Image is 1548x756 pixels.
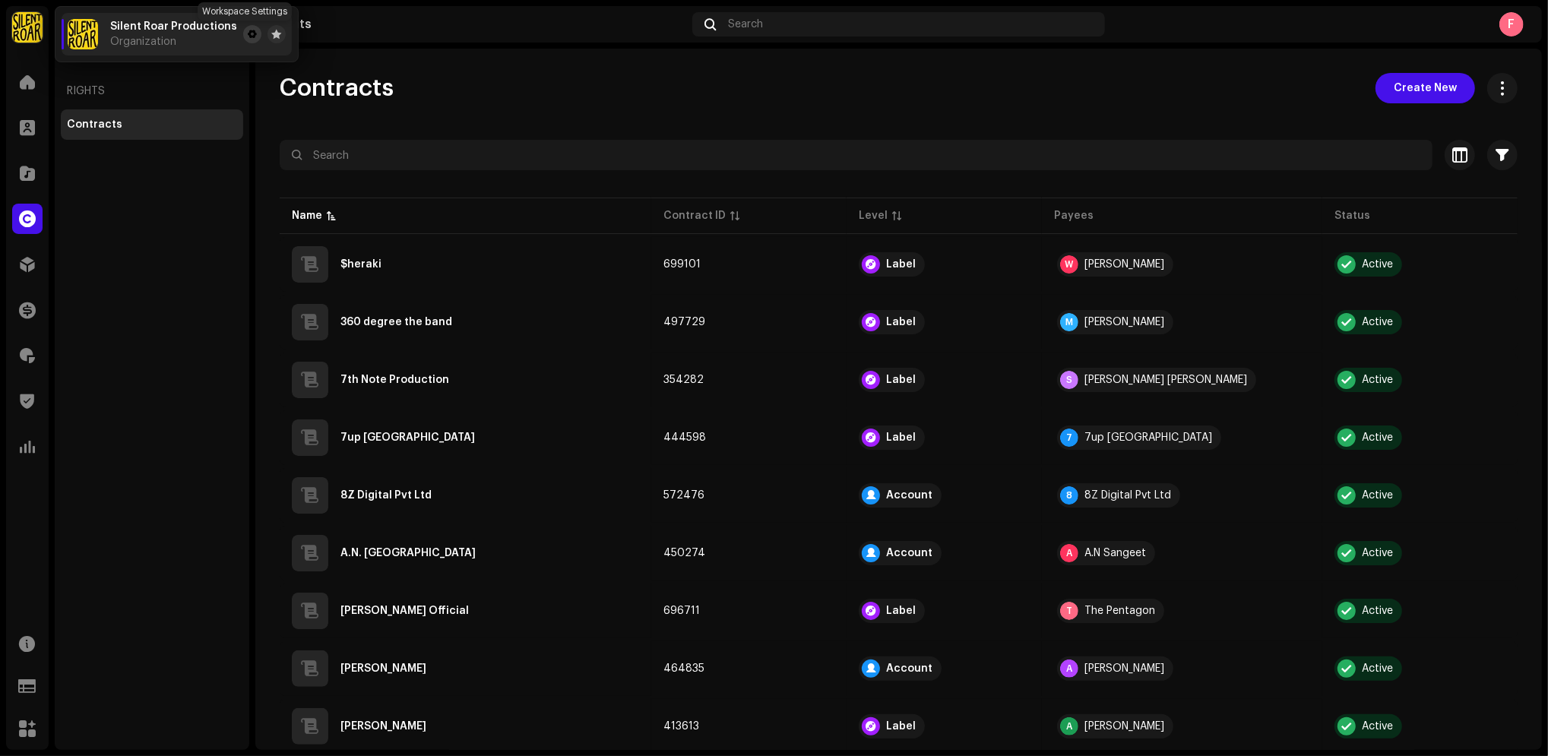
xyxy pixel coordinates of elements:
[886,432,916,443] div: Label
[663,606,700,616] span: 696711
[1499,12,1524,36] div: F
[886,721,916,732] div: Label
[1362,259,1393,270] div: Active
[110,21,237,33] span: Silent Roar Productions
[859,541,1030,565] span: Account
[859,208,888,223] div: Level
[663,317,705,327] span: 497729
[340,432,475,443] div: 7up Pakistan
[274,18,686,30] div: Rights
[1084,721,1164,732] div: [PERSON_NAME]
[859,599,1030,623] span: Label
[340,721,426,732] div: Aash Rohan
[859,483,1030,508] span: Account
[859,714,1030,739] span: Label
[340,490,432,501] div: 8Z Digital Pvt Ltd
[1084,432,1212,443] div: 7up [GEOGRAPHIC_DATA]
[68,19,98,49] img: fcfd72e7-8859-4002-b0df-9a7058150634
[663,432,706,443] span: 444598
[292,208,322,223] div: Name
[859,425,1030,450] span: Label
[886,548,932,558] div: Account
[859,368,1030,392] span: Label
[1060,660,1078,678] div: A
[886,375,916,385] div: Label
[728,18,763,30] span: Search
[886,663,932,674] div: Account
[61,109,243,140] re-m-nav-item: Contracts
[1084,317,1164,327] div: [PERSON_NAME]
[1362,548,1393,558] div: Active
[1084,375,1247,385] div: [PERSON_NAME] [PERSON_NAME]
[1362,606,1393,616] div: Active
[340,317,452,327] div: 360 degree the band
[1362,317,1393,327] div: Active
[886,317,916,327] div: Label
[280,73,394,103] span: Contracts
[663,548,705,558] span: 450274
[1060,255,1078,274] div: W
[859,656,1030,681] span: Account
[663,375,704,385] span: 354282
[1362,721,1393,732] div: Active
[886,259,916,270] div: Label
[1084,663,1164,674] div: [PERSON_NAME]
[1060,717,1078,735] div: A
[340,375,449,385] div: 7th Note Production
[340,548,476,558] div: A.N. Sangeet
[886,606,916,616] div: Label
[340,259,381,270] div: $heraki
[663,490,704,501] span: 572476
[859,310,1030,334] span: Label
[340,606,469,616] div: Aamir Sindhi Official
[1362,375,1393,385] div: Active
[1084,548,1146,558] div: A.N Sangeet
[340,663,426,674] div: Aarohan Malla
[1060,429,1078,447] div: 7
[663,208,726,223] div: Contract ID
[110,36,176,48] span: Organization
[12,12,43,43] img: fcfd72e7-8859-4002-b0df-9a7058150634
[67,119,122,131] div: Contracts
[280,140,1432,170] input: Search
[1060,371,1078,389] div: S
[1394,73,1457,103] span: Create New
[1084,490,1171,501] div: 8Z Digital Pvt Ltd
[1060,486,1078,505] div: 8
[1084,606,1155,616] div: The Pentagon
[61,73,243,109] re-a-nav-header: Rights
[1362,432,1393,443] div: Active
[1060,313,1078,331] div: M
[663,259,701,270] span: 699101
[1362,490,1393,501] div: Active
[1362,663,1393,674] div: Active
[663,663,704,674] span: 464835
[1375,73,1475,103] button: Create New
[663,721,699,732] span: 413613
[1060,602,1078,620] div: T
[859,252,1030,277] span: Label
[1084,259,1164,270] div: [PERSON_NAME]
[1060,544,1078,562] div: A
[886,490,932,501] div: Account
